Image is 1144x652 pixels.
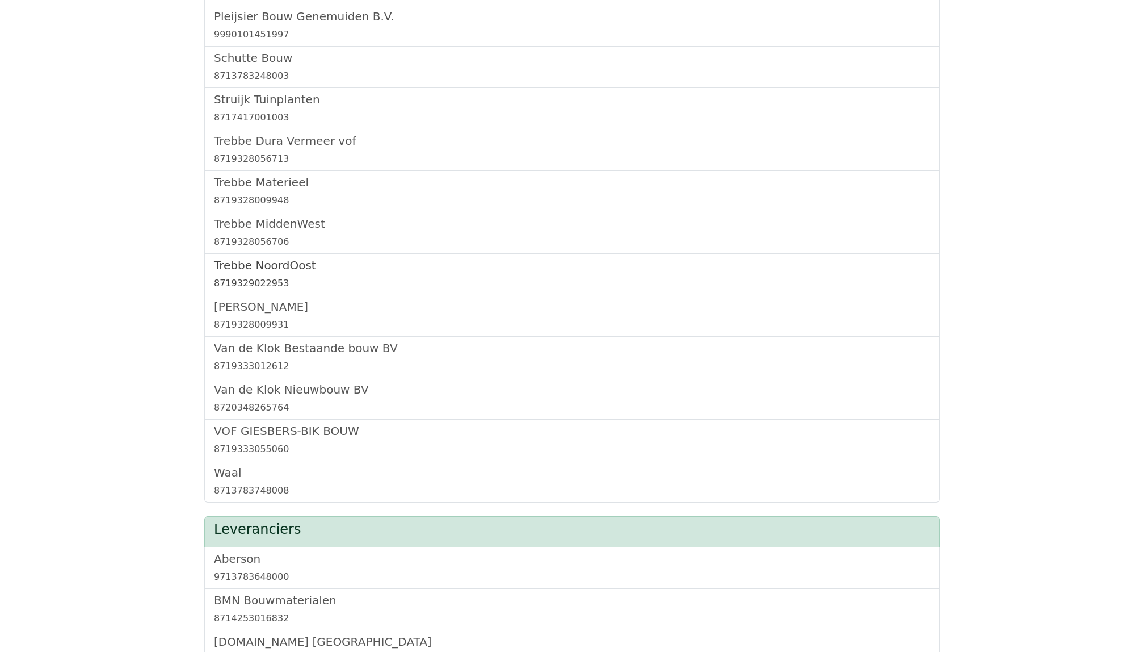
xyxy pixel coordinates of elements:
h5: Trebbe MiddenWest [214,217,930,231]
div: 9990101451997 [214,28,930,41]
div: 8719328056713 [214,152,930,166]
div: 8714253016832 [214,612,930,625]
h5: Struijk Tuinplanten [214,93,930,106]
div: 8719333055060 [214,442,930,456]
h5: Van de Klok Nieuwbouw BV [214,383,930,396]
h5: Trebbe Dura Vermeer vof [214,134,930,148]
div: 9713783648000 [214,570,930,584]
a: Trebbe Dura Vermeer vof8719328056713 [214,134,930,166]
a: Schutte Bouw8713783248003 [214,51,930,83]
h5: [DOMAIN_NAME] [GEOGRAPHIC_DATA] [214,635,930,649]
div: 8720348265764 [214,401,930,415]
div: 8713783748008 [214,484,930,498]
h5: [PERSON_NAME] [214,300,930,314]
div: 8719328009931 [214,318,930,332]
h5: Aberson [214,552,930,566]
a: Trebbe MiddenWest8719328056706 [214,217,930,249]
a: [PERSON_NAME]8719328009931 [214,300,930,332]
a: VOF GIESBERS-BIK BOUW8719333055060 [214,424,930,456]
div: 8719329022953 [214,277,930,290]
h5: BMN Bouwmaterialen [214,594,930,607]
div: 8719328009948 [214,194,930,207]
a: Trebbe NoordOost8719329022953 [214,258,930,290]
div: 8719333012612 [214,360,930,373]
h5: Trebbe NoordOost [214,258,930,272]
div: 8717417001003 [214,111,930,124]
a: BMN Bouwmaterialen8714253016832 [214,594,930,625]
h5: Trebbe Materieel [214,175,930,189]
a: Struijk Tuinplanten8717417001003 [214,93,930,124]
div: 8719328056706 [214,235,930,249]
h4: Leveranciers [214,521,930,538]
h5: Schutte Bouw [214,51,930,65]
a: Aberson9713783648000 [214,552,930,584]
a: Pleijsier Bouw Genemuiden B.V.9990101451997 [214,10,930,41]
h5: VOF GIESBERS-BIK BOUW [214,424,930,438]
div: 8713783248003 [214,69,930,83]
a: Waal8713783748008 [214,466,930,498]
h5: Pleijsier Bouw Genemuiden B.V. [214,10,930,23]
a: Van de Klok Nieuwbouw BV8720348265764 [214,383,930,415]
h5: Waal [214,466,930,479]
h5: Van de Klok Bestaande bouw BV [214,341,930,355]
a: Van de Klok Bestaande bouw BV8719333012612 [214,341,930,373]
a: Trebbe Materieel8719328009948 [214,175,930,207]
